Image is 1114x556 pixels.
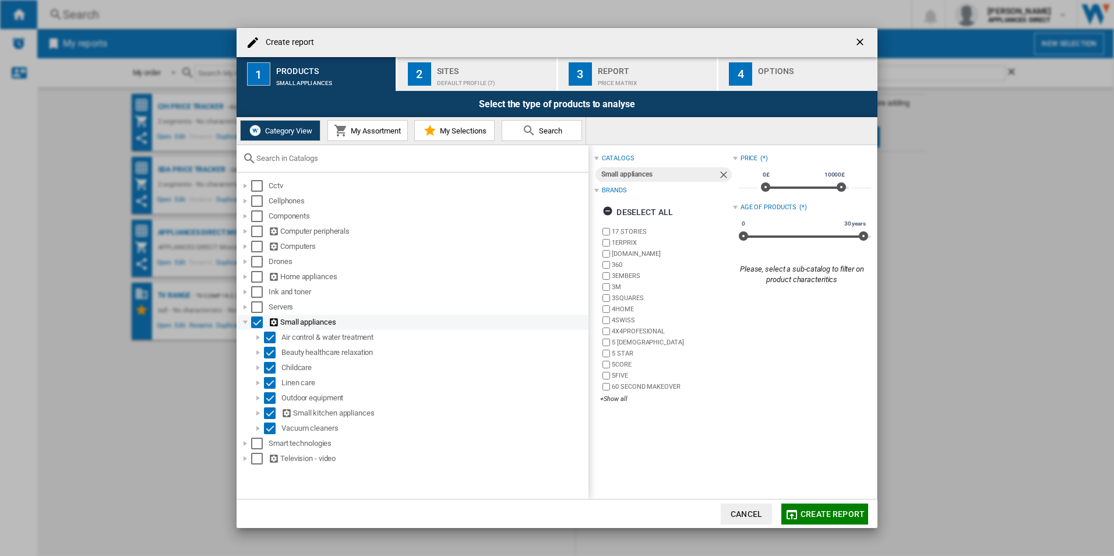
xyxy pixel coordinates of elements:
[264,392,281,404] md-checkbox: Select
[612,261,732,269] label: 360
[569,62,592,86] div: 3
[612,283,732,291] label: 3M
[251,256,269,268] md-checkbox: Select
[276,74,391,86] div: Small appliances
[281,347,587,358] div: Beauty healthcare relaxation
[269,180,587,192] div: Cctv
[602,272,610,280] input: brand.name
[602,202,673,223] div: Deselect all
[842,219,868,228] span: 30 years
[414,120,495,141] button: My Selections
[612,227,732,236] label: 17 STORIES
[721,504,772,525] button: Cancel
[251,226,269,237] md-checkbox: Select
[602,261,610,269] input: brand.name
[251,301,269,313] md-checkbox: Select
[761,170,771,180] span: 0£
[269,301,587,313] div: Servers
[251,241,269,252] md-checkbox: Select
[602,328,610,335] input: brand.name
[781,504,868,525] button: Create report
[264,347,281,358] md-checkbox: Select
[612,349,732,358] label: 5 STAR
[718,57,877,91] button: 4 Options
[251,453,269,464] md-checkbox: Select
[437,126,487,135] span: My Selections
[276,62,391,74] div: Products
[612,338,732,347] label: 5 [DEMOGRAPHIC_DATA]
[247,62,270,86] div: 1
[612,272,732,280] label: 3EMBERS
[823,170,847,180] span: 10000£
[602,372,610,379] input: brand.name
[408,62,431,86] div: 2
[602,383,610,390] input: brand.name
[601,167,717,182] div: Small appliances
[264,407,281,419] md-checkbox: Select
[437,62,552,74] div: Sites
[612,305,732,314] label: 4HOME
[602,250,610,258] input: brand.name
[251,210,269,222] md-checkbox: Select
[612,382,732,391] label: 60 SECOND MAKEOVER
[602,283,610,291] input: brand.name
[437,74,552,86] div: Default profile (7)
[237,91,877,117] div: Select the type of products to analyse
[602,228,610,235] input: brand.name
[558,57,718,91] button: 3 Report Price Matrix
[281,377,587,389] div: Linen care
[251,316,269,328] md-checkbox: Select
[612,360,732,369] label: 5CORE
[612,238,732,247] label: 1ERPRIX
[602,305,610,313] input: brand.name
[733,264,871,285] div: Please, select a sub-catalog to filter on product characteritics
[740,219,747,228] span: 0
[602,239,610,247] input: brand.name
[264,332,281,343] md-checkbox: Select
[269,256,587,268] div: Drones
[281,407,587,419] div: Small kitchen appliances
[598,62,713,74] div: Report
[269,453,587,464] div: Television - video
[269,195,587,207] div: Cellphones
[251,180,269,192] md-checkbox: Select
[262,126,312,135] span: Category View
[269,286,587,298] div: Ink and toner
[729,62,752,86] div: 4
[602,361,610,368] input: brand.name
[269,210,587,222] div: Components
[251,271,269,283] md-checkbox: Select
[281,392,587,404] div: Outdoor equipment
[269,241,587,252] div: Computers
[612,249,732,258] label: [DOMAIN_NAME]
[602,154,634,163] div: catalogs
[327,120,408,141] button: My Assortment
[536,126,562,135] span: Search
[269,226,587,237] div: Computer peripherals
[281,362,587,374] div: Childcare
[612,316,732,325] label: 4SWISS
[269,316,587,328] div: Small appliances
[599,202,676,223] button: Deselect all
[598,74,713,86] div: Price Matrix
[237,57,397,91] button: 1 Products Small appliances
[602,294,610,302] input: brand.name
[281,423,587,434] div: Vacuum cleaners
[602,186,626,195] div: Brands
[849,31,873,54] button: getI18NText('BUTTONS.CLOSE_DIALOG')
[758,62,873,74] div: Options
[612,327,732,336] label: 4X4PROFESIONAL
[269,438,587,449] div: Smart technologies
[256,154,583,163] input: Search in Catalogs
[248,124,262,138] img: wiser-icon-white.png
[264,377,281,389] md-checkbox: Select
[264,362,281,374] md-checkbox: Select
[741,154,758,163] div: Price
[348,126,401,135] span: My Assortment
[237,28,877,529] md-dialog: Create report ...
[602,316,610,324] input: brand.name
[502,120,582,141] button: Search
[240,120,320,141] button: Category View
[602,339,610,346] input: brand.name
[264,423,281,434] md-checkbox: Select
